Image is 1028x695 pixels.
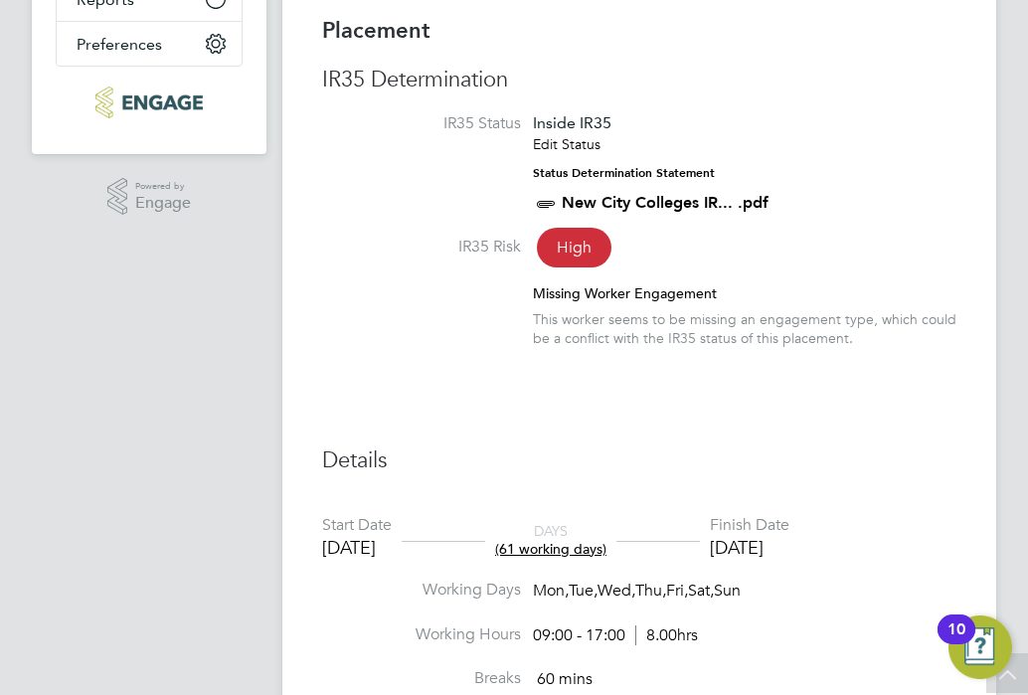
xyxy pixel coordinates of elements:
[485,522,616,558] div: DAYS
[322,515,392,536] div: Start Date
[135,195,191,212] span: Engage
[533,581,569,601] span: Mon,
[322,237,521,258] label: IR35 Risk
[688,581,714,601] span: Sat,
[322,536,392,559] div: [DATE]
[635,581,666,601] span: Thu,
[77,35,162,54] span: Preferences
[95,87,202,118] img: ncclondon-logo-retina.png
[533,625,698,646] div: 09:00 - 17:00
[57,22,242,66] button: Preferences
[495,540,606,558] span: (61 working days)
[322,17,430,44] b: Placement
[569,581,598,601] span: Tue,
[598,581,635,601] span: Wed,
[714,581,741,601] span: Sun
[322,66,956,94] h3: IR35 Determination
[533,284,956,302] div: Missing Worker Engagement
[322,624,521,645] label: Working Hours
[710,515,789,536] div: Finish Date
[710,536,789,559] div: [DATE]
[533,310,956,346] div: This worker seems to be missing an engagement type, which could be a conflict with the IR35 statu...
[322,668,521,689] label: Breaks
[135,178,191,195] span: Powered by
[322,113,521,134] label: IR35 Status
[56,87,243,118] a: Go to home page
[322,446,956,475] h3: Details
[533,113,611,132] span: Inside IR35
[533,166,715,180] strong: Status Determination Statement
[322,580,521,601] label: Working Days
[947,629,965,655] div: 10
[537,670,593,690] span: 60 mins
[107,178,192,216] a: Powered byEngage
[948,615,1012,679] button: Open Resource Center, 10 new notifications
[635,625,698,645] span: 8.00hrs
[562,193,769,212] a: New City Colleges IR... .pdf
[666,581,688,601] span: Fri,
[533,135,600,153] a: Edit Status
[537,228,611,267] span: High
